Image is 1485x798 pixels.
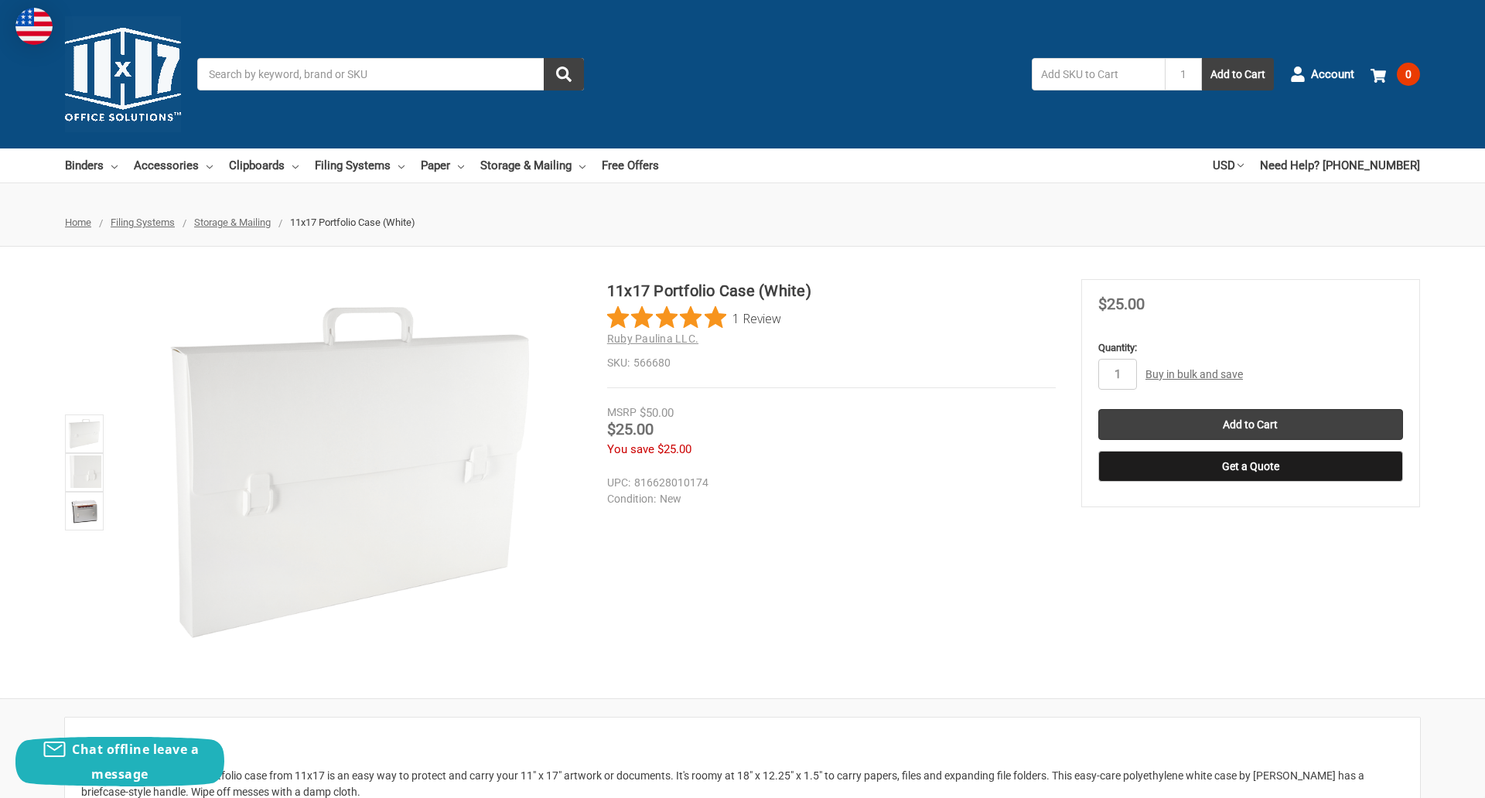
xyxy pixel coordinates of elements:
[67,417,101,451] img: 11x17 Portfolio Case (White)
[194,217,271,228] a: Storage & Mailing
[657,442,691,456] span: $25.00
[111,217,175,228] a: Filing Systems
[607,491,656,507] dt: Condition:
[155,279,542,666] img: 11x17 Portfolio Case (White)
[15,8,53,45] img: duty and tax information for United States
[607,332,698,345] a: Ruby Paulina LLC.
[67,494,101,528] img: Portfolio Case (566680) White
[67,455,101,488] img: 11x17 Portfolio Case (White)
[607,279,1056,302] h1: 11x17 Portfolio Case (White)
[607,404,637,421] div: MSRP
[65,217,91,228] a: Home
[1098,409,1403,440] input: Add to Cart
[1260,148,1420,182] a: Need Help? [PHONE_NUMBER]
[229,148,299,182] a: Clipboards
[72,741,199,783] span: Chat offline leave a message
[1098,451,1403,482] button: Get a Quote
[1145,368,1243,380] a: Buy in bulk and save
[421,148,464,182] a: Paper
[197,58,584,90] input: Search by keyword, brand or SKU
[1202,58,1274,90] button: Add to Cart
[607,355,630,371] dt: SKU:
[65,16,181,132] img: 11x17.com
[1098,295,1145,313] span: $25.00
[1397,63,1420,86] span: 0
[65,148,118,182] a: Binders
[607,355,1056,371] dd: 566680
[640,406,674,420] span: $50.00
[607,306,781,329] button: Rated 5 out of 5 stars from 1 reviews. Jump to reviews.
[1311,66,1354,84] span: Account
[732,306,781,329] span: 1 Review
[1032,58,1165,90] input: Add SKU to Cart
[607,475,1049,491] dd: 816628010174
[607,442,654,456] span: You save
[1098,340,1403,356] label: Quantity:
[1213,148,1244,182] a: USD
[602,148,659,182] a: Free Offers
[607,475,630,491] dt: UPC:
[1371,54,1420,94] a: 0
[290,217,415,228] span: 11x17 Portfolio Case (White)
[1290,54,1354,94] a: Account
[480,148,585,182] a: Storage & Mailing
[607,420,654,438] span: $25.00
[81,734,1404,757] h2: Description
[15,737,224,786] button: Chat offline leave a message
[607,491,1049,507] dd: New
[315,148,405,182] a: Filing Systems
[134,148,213,182] a: Accessories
